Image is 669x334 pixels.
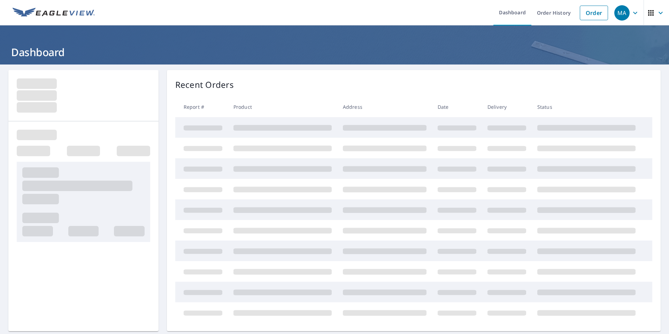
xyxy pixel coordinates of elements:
th: Address [337,97,432,117]
th: Delivery [482,97,532,117]
p: Recent Orders [175,78,234,91]
th: Report # [175,97,228,117]
th: Product [228,97,337,117]
a: Order [580,6,608,20]
th: Date [432,97,482,117]
div: MA [614,5,630,21]
h1: Dashboard [8,45,661,59]
th: Status [532,97,641,117]
img: EV Logo [13,8,95,18]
